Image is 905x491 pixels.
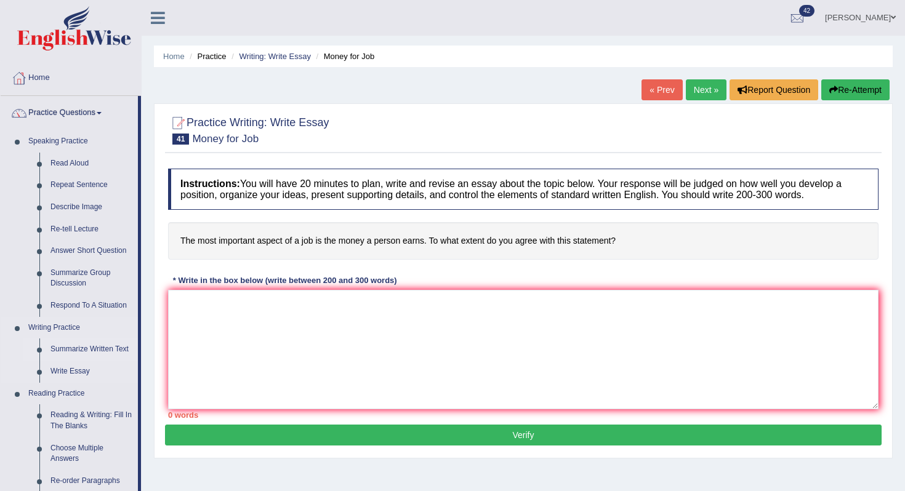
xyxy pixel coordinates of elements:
[23,317,138,339] a: Writing Practice
[165,425,882,445] button: Verify
[45,196,138,218] a: Describe Image
[168,114,329,145] h2: Practice Writing: Write Essay
[45,437,138,470] a: Choose Multiple Answers
[45,240,138,262] a: Answer Short Question
[168,409,879,421] div: 0 words
[45,361,138,383] a: Write Essay
[239,52,311,61] a: Writing: Write Essay
[1,61,141,92] a: Home
[313,50,375,62] li: Money for Job
[642,79,682,100] a: « Prev
[187,50,226,62] li: Practice
[45,174,138,196] a: Repeat Sentence
[163,52,185,61] a: Home
[180,178,240,189] b: Instructions:
[686,79,726,100] a: Next »
[23,383,138,405] a: Reading Practice
[45,218,138,241] a: Re-tell Lecture
[45,404,138,437] a: Reading & Writing: Fill In The Blanks
[168,275,401,287] div: * Write in the box below (write between 200 and 300 words)
[172,134,189,145] span: 41
[1,96,138,127] a: Practice Questions
[821,79,890,100] button: Re-Attempt
[730,79,818,100] button: Report Question
[168,222,879,260] h4: The most important aspect of a job is the money a person earns. To what extent do you agree with ...
[192,133,259,145] small: Money for Job
[799,5,814,17] span: 42
[168,169,879,210] h4: You will have 20 minutes to plan, write and revise an essay about the topic below. Your response ...
[45,295,138,317] a: Respond To A Situation
[23,130,138,153] a: Speaking Practice
[45,262,138,295] a: Summarize Group Discussion
[45,153,138,175] a: Read Aloud
[45,338,138,361] a: Summarize Written Text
